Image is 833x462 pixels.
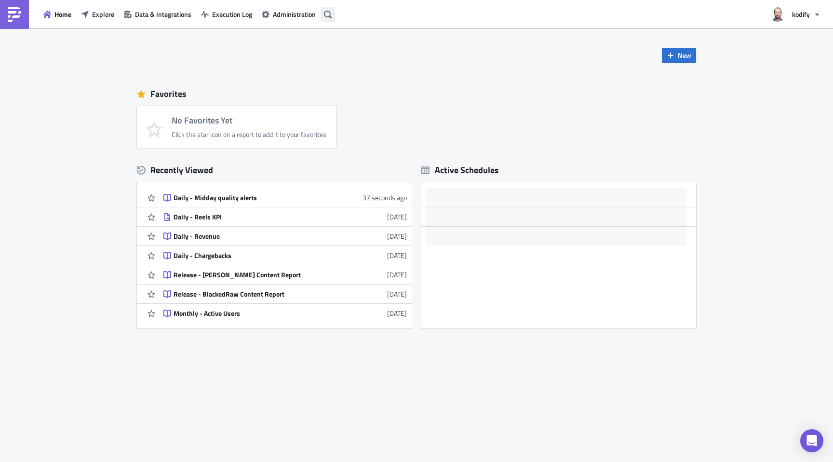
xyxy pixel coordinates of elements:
div: Open Intercom Messenger [800,429,823,452]
a: Monthly - Active Users[DATE] [163,304,407,323]
a: Daily - Midday quality alerts37 seconds ago [163,188,407,207]
span: New [678,50,691,60]
span: Explore [92,9,114,19]
div: Active Schedules [421,164,499,176]
time: 2025-09-03T11:25:38Z [387,212,407,222]
span: kodify [792,9,810,19]
button: Explore [76,7,119,22]
div: Recently Viewed [137,163,412,177]
button: Home [39,7,76,22]
div: Click the star icon on a report to add it to your favorites [172,130,326,139]
a: Release - BlackedRaw Content Report[DATE] [163,285,407,303]
time: 2025-08-20T07:53:42Z [387,289,407,299]
time: 2025-09-01T07:47:00Z [387,250,407,260]
a: Release - [PERSON_NAME] Content Report[DATE] [163,265,407,284]
time: 2025-08-20T07:55:20Z [387,270,407,280]
img: Avatar [769,6,786,23]
button: New [662,48,696,63]
h4: No Favorites Yet [172,116,326,125]
span: Execution Log [212,9,252,19]
span: Home [54,9,71,19]
time: 2025-09-01T10:02:11Z [387,231,407,241]
div: Daily - Chargebacks [174,251,342,260]
div: Daily - Reels KPI [174,213,342,221]
span: Administration [273,9,316,19]
div: Release - BlackedRaw Content Report [174,290,342,299]
div: Monthly - Active Users [174,309,342,318]
span: Data & Integrations [135,9,191,19]
button: Administration [257,7,321,22]
time: 2025-09-04T11:50:37Z [363,192,407,203]
a: Daily - Revenue[DATE] [163,227,407,245]
a: Daily - Reels KPI[DATE] [163,207,407,226]
div: Favorites [137,87,696,101]
button: Execution Log [196,7,257,22]
time: 2025-08-19T14:02:25Z [387,308,407,318]
div: Daily - Midday quality alerts [174,193,342,202]
div: Release - [PERSON_NAME] Content Report [174,271,342,279]
button: Data & Integrations [119,7,196,22]
a: Daily - Chargebacks[DATE] [163,246,407,265]
div: Daily - Revenue [174,232,342,241]
img: PushMetrics [7,7,22,22]
button: kodify [765,4,826,25]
